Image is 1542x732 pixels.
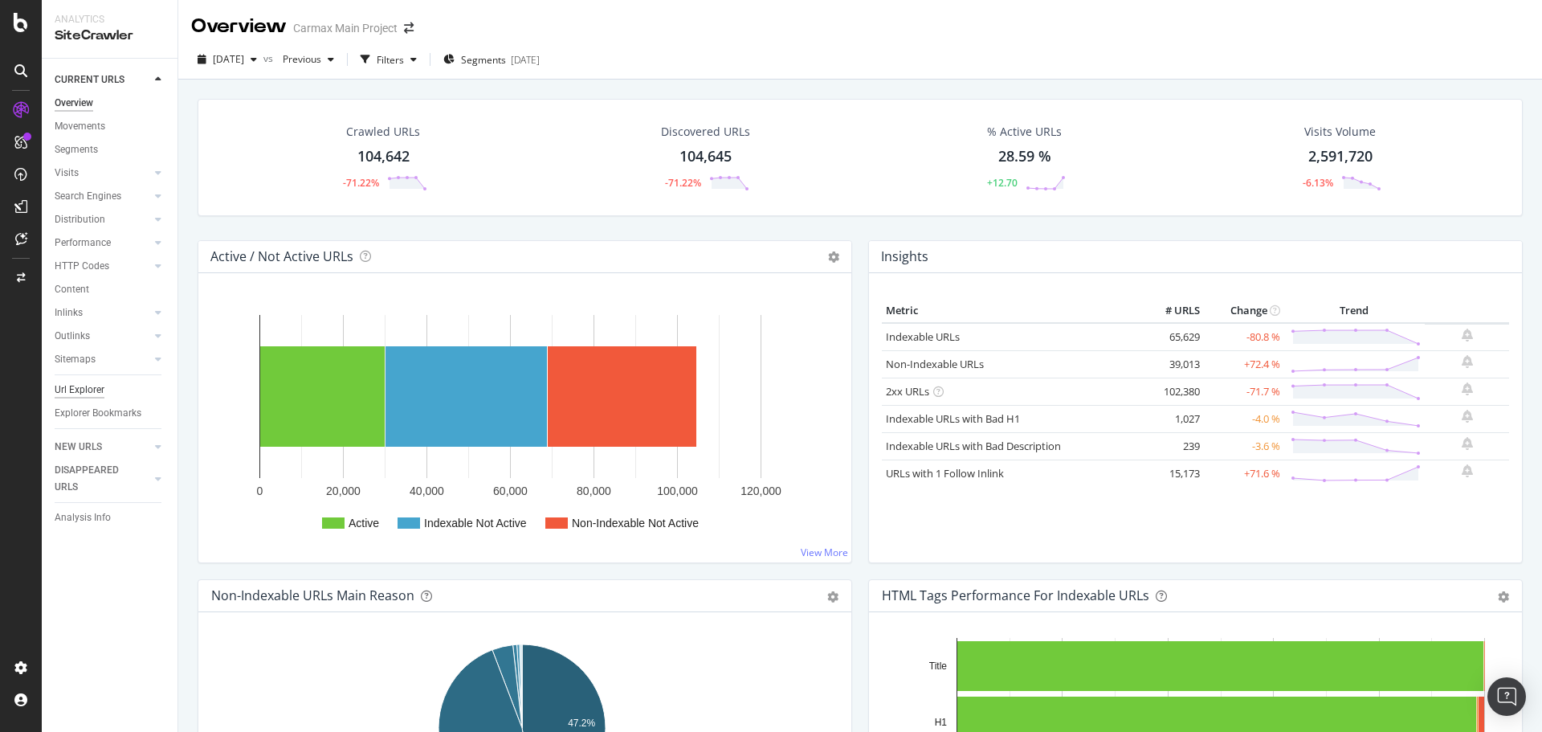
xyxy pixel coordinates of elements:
[55,165,150,182] a: Visits
[55,118,166,135] a: Movements
[1140,378,1204,405] td: 102,380
[679,146,732,167] div: 104,645
[276,52,321,66] span: Previous
[55,382,166,399] a: Url Explorer
[404,22,414,34] div: arrow-right-arrow-left
[55,188,121,205] div: Search Engines
[377,53,404,67] div: Filters
[1204,350,1284,378] td: +72.4 %
[55,118,105,135] div: Movements
[55,235,111,251] div: Performance
[276,47,341,72] button: Previous
[929,660,948,672] text: Title
[886,466,1004,481] a: URLs with 1 Follow Inlink
[801,546,848,559] a: View More
[55,405,141,422] div: Explorer Bookmarks
[354,47,423,72] button: Filters
[55,382,104,399] div: Url Explorer
[55,351,150,368] a: Sitemaps
[886,439,1061,453] a: Indexable URLs with Bad Description
[55,405,166,422] a: Explorer Bookmarks
[1204,405,1284,432] td: -4.0 %
[55,509,166,526] a: Analysis Info
[263,51,276,65] span: vs
[886,357,984,371] a: Non-Indexable URLs
[572,517,699,530] text: Non-Indexable Not Active
[55,95,166,112] a: Overview
[55,439,150,456] a: NEW URLS
[881,246,928,268] h4: Insights
[998,146,1051,167] div: 28.59 %
[55,13,165,27] div: Analytics
[211,587,414,603] div: Non-Indexable URLs Main Reason
[1462,464,1473,477] div: bell-plus
[55,281,166,298] a: Content
[55,351,96,368] div: Sitemaps
[1487,677,1526,716] div: Open Intercom Messenger
[1140,405,1204,432] td: 1,027
[55,462,136,496] div: DISAPPEARED URLS
[1303,176,1333,190] div: -6.13%
[886,411,1020,426] a: Indexable URLs with Bad H1
[1462,329,1473,341] div: bell-plus
[882,299,1140,323] th: Metric
[55,328,150,345] a: Outlinks
[55,258,109,275] div: HTTP Codes
[437,47,546,72] button: Segments[DATE]
[55,72,150,88] a: CURRENT URLS
[935,717,948,728] text: H1
[987,124,1062,140] div: % Active URLs
[55,141,98,158] div: Segments
[55,141,166,158] a: Segments
[827,591,838,603] div: gear
[55,27,165,45] div: SiteCrawler
[665,176,701,190] div: -71.22%
[213,52,244,66] span: 2025 Sep. 28th
[1140,323,1204,351] td: 65,629
[55,462,150,496] a: DISAPPEARED URLS
[1140,460,1204,487] td: 15,173
[343,176,379,190] div: -71.22%
[1204,432,1284,460] td: -3.6 %
[1204,378,1284,405] td: -71.7 %
[55,439,102,456] div: NEW URLS
[191,47,263,72] button: [DATE]
[349,517,379,530] text: Active
[55,95,93,112] div: Overview
[55,305,83,321] div: Inlinks
[511,53,540,67] div: [DATE]
[461,53,506,67] span: Segments
[55,165,79,182] div: Visits
[577,485,611,497] text: 80,000
[1308,146,1373,167] div: 2,591,720
[410,485,444,497] text: 40,000
[55,188,150,205] a: Search Engines
[1498,591,1509,603] div: gear
[55,72,124,88] div: CURRENT URLS
[1304,124,1376,140] div: Visits Volume
[326,485,361,497] text: 20,000
[424,517,527,530] text: Indexable Not Active
[568,718,595,729] text: 47.2%
[257,485,263,497] text: 0
[55,211,105,228] div: Distribution
[657,485,698,497] text: 100,000
[493,485,528,497] text: 60,000
[191,13,287,40] div: Overview
[1462,382,1473,395] div: bell-plus
[1140,432,1204,460] td: 239
[55,281,89,298] div: Content
[293,20,398,36] div: Carmax Main Project
[1140,350,1204,378] td: 39,013
[55,305,150,321] a: Inlinks
[55,211,150,228] a: Distribution
[55,509,111,526] div: Analysis Info
[882,587,1149,603] div: HTML Tags Performance for Indexable URLs
[55,258,150,275] a: HTTP Codes
[1204,299,1284,323] th: Change
[55,328,90,345] div: Outlinks
[211,299,838,550] svg: A chart.
[210,246,353,268] h4: Active / Not Active URLs
[1284,299,1425,323] th: Trend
